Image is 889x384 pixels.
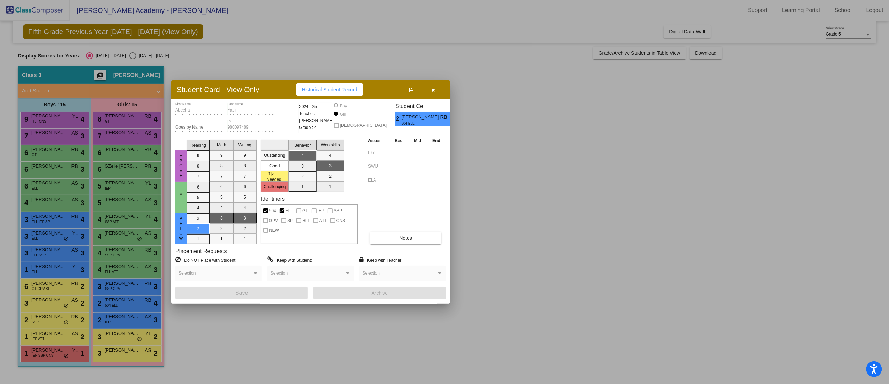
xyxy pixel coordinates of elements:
[175,256,236,263] label: = Do NOT Place with Student:
[450,115,456,123] span: 4
[269,207,276,215] span: 504
[402,114,440,121] span: [PERSON_NAME]
[340,111,347,117] div: Girl
[178,192,184,202] span: At
[175,248,227,254] label: Placement Requests
[296,83,363,96] button: Historical Student Record
[370,232,441,244] button: Notes
[267,256,312,263] label: = Keep with Student:
[395,103,456,109] h3: Student Cell
[372,290,388,296] span: Archive
[313,287,446,299] button: Archive
[175,125,224,130] input: goes by name
[269,226,279,235] span: NEW
[228,125,276,130] input: Enter ID
[302,207,308,215] span: GT
[261,195,285,202] label: Identifiers
[368,161,387,171] input: assessment
[318,207,324,215] span: IEP
[302,87,357,92] span: Historical Student Record
[408,137,427,145] th: Mid
[340,103,347,109] div: Boy
[336,216,345,225] span: CNS
[177,85,259,94] h3: Student Card - View Only
[319,216,327,225] span: ATT
[178,154,184,178] span: Above
[235,290,248,296] span: Save
[359,256,403,263] label: = Keep with Teacher:
[427,137,446,145] th: End
[389,137,408,145] th: Beg
[340,121,387,130] span: [DEMOGRAPHIC_DATA]
[299,110,334,124] span: Teacher: [PERSON_NAME]
[269,216,278,225] span: GPV
[299,103,317,110] span: 2024 - 25
[178,216,184,241] span: Below
[395,115,401,123] span: 2
[287,216,293,225] span: SP
[302,216,310,225] span: HLT
[334,207,342,215] span: SSP
[299,124,317,131] span: Grade : 4
[286,207,293,215] span: ELL
[368,175,387,185] input: assessment
[399,235,412,241] span: Notes
[440,114,450,121] span: RB
[175,287,308,299] button: Save
[402,121,435,126] span: 504 ELL
[368,147,387,158] input: assessment
[366,137,389,145] th: Asses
